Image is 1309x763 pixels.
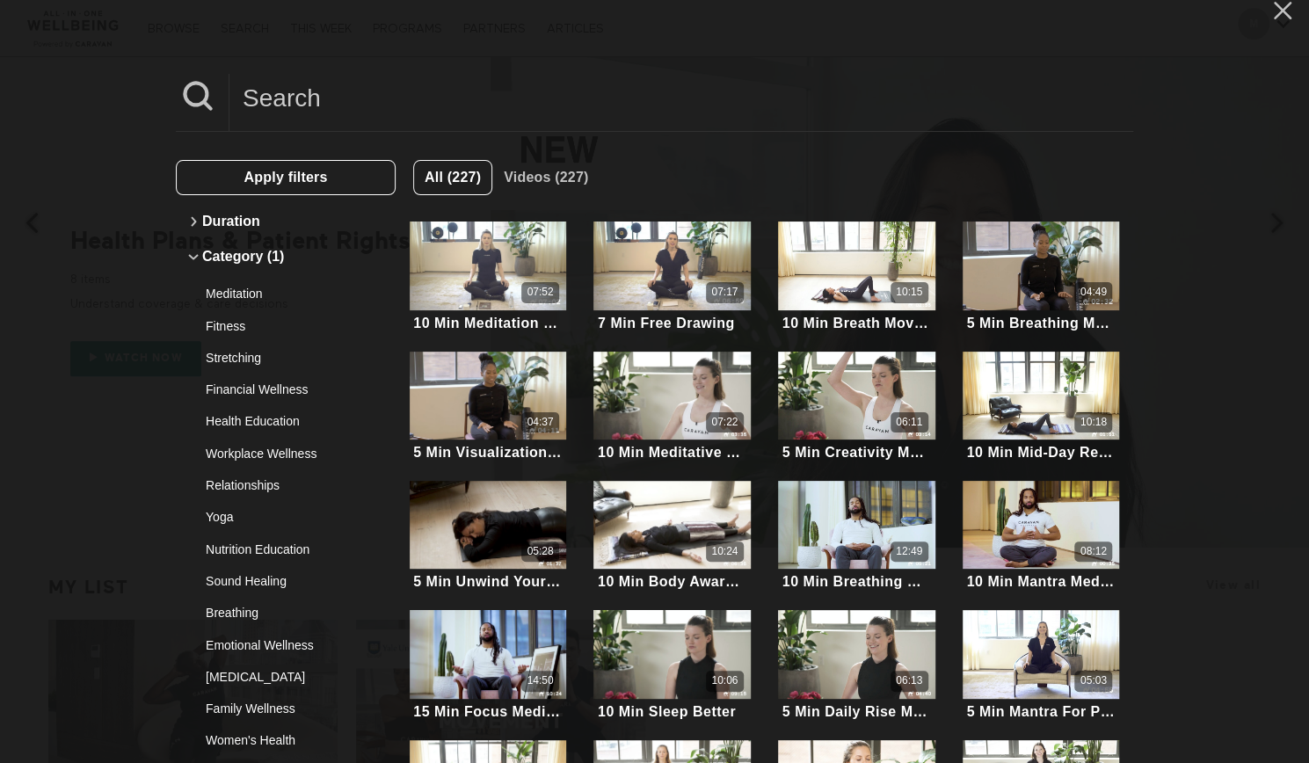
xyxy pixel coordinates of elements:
button: Meditation [185,278,387,309]
a: 5 Min Visualization Meditation04:375 Min Visualization Meditation [410,352,566,463]
div: 04:37 [527,415,554,430]
div: 10 Min Meditation Guided Art [413,315,562,331]
div: 5 Min Creativity Meditation [782,444,931,461]
span: All (227) [425,170,481,185]
a: 10 Min Mid-Day Restorative10:1810 Min Mid-Day Restorative [963,352,1119,463]
div: 05:28 [527,544,554,559]
div: Nutrition Education [206,541,353,558]
a: 5 Min Mantra For Prosperity05:035 Min Mantra For Prosperity [963,610,1119,722]
div: 07:17 [711,285,738,300]
button: Health Education [185,405,387,437]
button: Financial Wellness [185,374,387,405]
a: 10 Min Sleep Better10:0610 Min Sleep Better [593,610,750,722]
button: Apply filters [176,160,396,195]
button: Women's Health [185,724,387,756]
button: [MEDICAL_DATA] [185,661,387,693]
div: 04:49 [1080,285,1107,300]
span: Videos (227) [504,170,588,185]
a: 7 Min Free Drawing07:177 Min Free Drawing [593,222,750,333]
div: Meditation [206,285,353,302]
div: 10 Min Sleep Better [598,703,736,720]
div: 10:06 [711,673,738,688]
div: 07:22 [711,415,738,430]
div: 05:03 [1080,673,1107,688]
a: 5 Min Unwind Your Day05:285 Min Unwind Your Day [410,481,566,592]
button: Sound Healing [185,565,387,597]
div: Workplace Wellness [206,445,353,462]
div: 15 Min Focus Meditation [413,703,562,720]
a: 5 Min Daily Rise Meditation06:135 Min Daily Rise Meditation [778,610,934,722]
div: 5 Min Unwind Your Day [413,573,562,590]
div: Sound Healing [206,572,353,590]
button: Breathing [185,597,387,629]
a: 5 Min Creativity Meditation06:115 Min Creativity Meditation [778,352,934,463]
div: 10:24 [711,544,738,559]
div: Health Education [206,412,353,430]
button: Fitness [185,310,387,342]
div: 06:11 [896,415,922,430]
div: Financial Wellness [206,381,353,398]
button: Emotional Wellness [185,629,387,661]
div: 5 Min Breathing Meditation [966,315,1115,331]
div: 14:50 [527,673,554,688]
a: 10 Min Breath Movement10:1510 Min Breath Movement [778,222,934,333]
div: 10 Min Breathing Meditation [782,573,931,590]
button: Family Wellness [185,693,387,724]
a: 10 Min Meditation Guided Art07:5210 Min Meditation Guided Art [410,222,566,333]
div: Relationships [206,476,353,494]
div: 06:13 [896,673,922,688]
button: Yoga [185,501,387,533]
div: Emotional Wellness [206,636,353,654]
div: 10 Min Breath Movement [782,315,931,331]
div: 10 Min Mid-Day Restorative [966,444,1115,461]
button: Videos (227) [492,160,600,195]
a: 10 Min Meditative Journaling07:2210 Min Meditative Journaling [593,352,750,463]
div: 10 Min Mantra Meditation [966,573,1115,590]
div: 7 Min Free Drawing [598,315,735,331]
div: Yoga [206,508,353,526]
div: Family Wellness [206,700,353,717]
div: 5 Min Daily Rise Meditation [782,703,931,720]
div: 10 Min Body Awareness [598,573,746,590]
button: Workplace Wellness [185,438,387,469]
a: 10 Min Mantra Meditation08:1210 Min Mantra Meditation [963,481,1119,592]
a: 10 Min Breathing Meditation12:4910 Min Breathing Meditation [778,481,934,592]
button: Stretching [185,342,387,374]
button: Nutrition Education [185,534,387,565]
div: 5 Min Mantra For Prosperity [966,703,1115,720]
input: Search [229,74,1133,122]
div: 08:12 [1080,544,1107,559]
div: [MEDICAL_DATA] [206,668,353,686]
div: Stretching [206,349,353,367]
div: Breathing [206,604,353,621]
div: Women's Health [206,731,353,749]
div: Fitness [206,317,353,335]
a: 10 Min Body Awareness10:2410 Min Body Awareness [593,481,750,592]
a: 15 Min Focus Meditation14:5015 Min Focus Meditation [410,610,566,722]
a: 5 Min Breathing Meditation04:495 Min Breathing Meditation [963,222,1119,333]
button: Relationships [185,469,387,501]
div: 10:18 [1080,415,1107,430]
button: Duration [185,204,387,239]
button: Category (1) [185,239,387,274]
div: 07:52 [527,285,554,300]
div: 5 Min Visualization Meditation [413,444,562,461]
div: 12:49 [896,544,922,559]
div: 10:15 [896,285,922,300]
span: Apply filters [244,170,327,185]
div: 10 Min Meditative Journaling [598,444,746,461]
button: All (227) [413,160,492,195]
